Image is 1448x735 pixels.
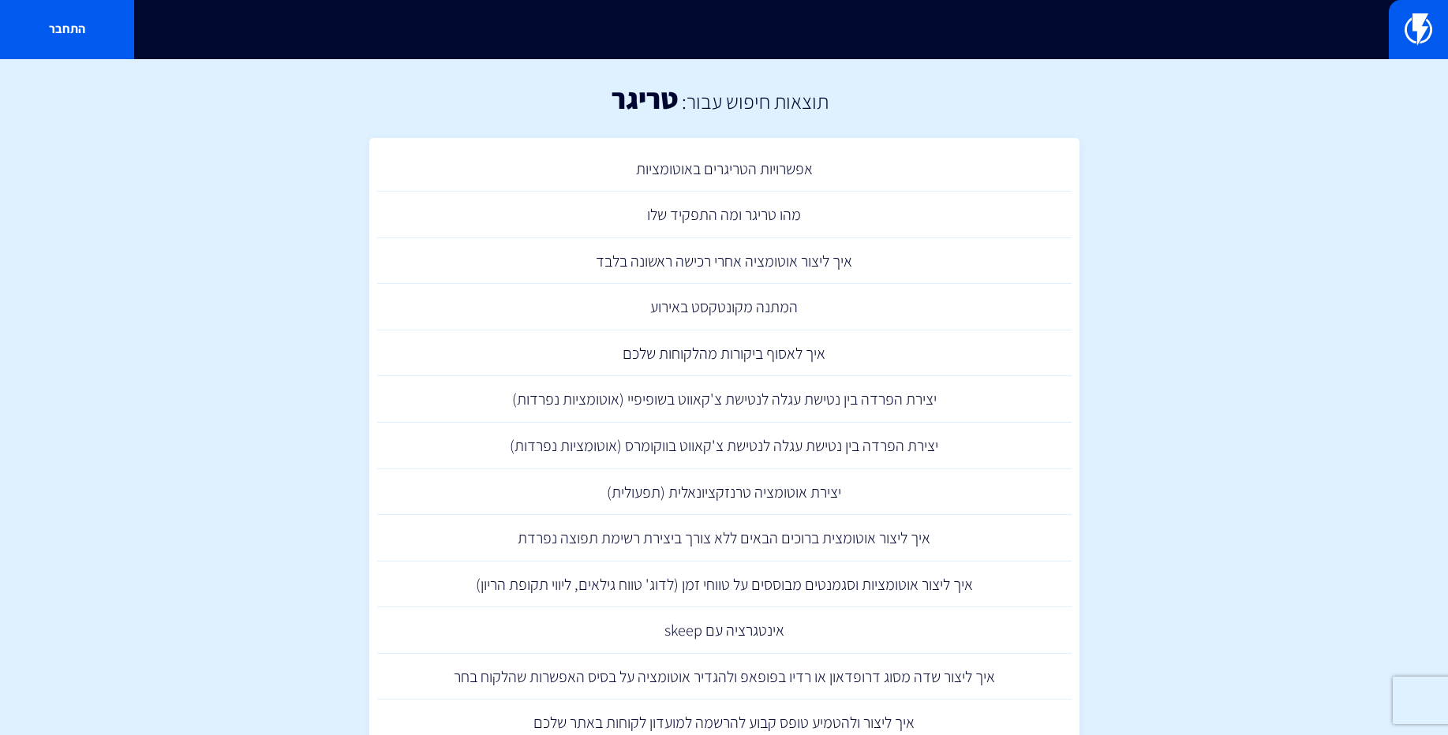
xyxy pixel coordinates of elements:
a: איך ליצור אוטומצית ברוכים הבאים ללא צורך ביצירת רשימת תפוצה נפרדת [377,515,1072,562]
a: איך לאסוף ביקורות מהלקוחות שלכם [377,330,1072,377]
a: המתנה מקונטקסט באירוע [377,284,1072,330]
a: איך ליצור אוטומציה אחרי רכישה ראשונה בלבד [377,238,1072,285]
h1: טריגר [612,83,678,114]
a: יצירת הפרדה בין נטישת עגלה לנטישת צ'קאווט בווקומרס (אוטומציות נפרדות) [377,423,1072,469]
a: יצירת הפרדה בין נטישת עגלה לנטישת צ'קאווט בשופיפיי (אוטומציות נפרדות) [377,376,1072,423]
a: אינטגרציה עם skeep [377,607,1072,654]
a: אפשרויות הטריגרים באוטומציות [377,146,1072,192]
a: יצירת אוטומציה טרנזקציונאלית (תפעולית) [377,469,1072,516]
h2: תוצאות חיפוש עבור: [678,90,829,113]
a: איך ליצור אוטומציות וסגמנטים מבוססים על טווחי זמן (לדוג' טווח גילאים, ליווי תקופת הריון) [377,562,1072,608]
a: מהו טריגר ומה התפקיד שלו [377,192,1072,238]
a: איך ליצור שדה מסוג דרופדאון או רדיו בפופאפ ולהגדיר אוטומציה על בסיס האפשרות שהלקוח בחר [377,654,1072,700]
